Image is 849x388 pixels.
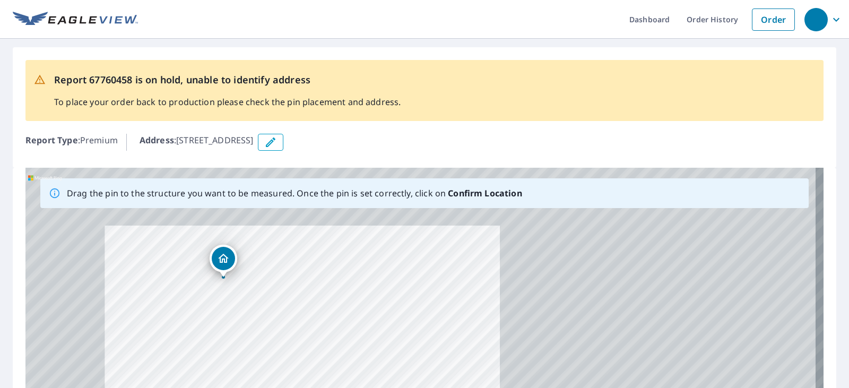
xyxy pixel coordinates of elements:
p: Drag the pin to the structure you want to be measured. Once the pin is set correctly, click on [67,187,522,200]
b: Address [140,134,174,146]
img: EV Logo [13,12,138,28]
p: : Premium [25,134,118,151]
b: Confirm Location [448,187,522,199]
p: To place your order back to production please check the pin placement and address. [54,96,401,108]
b: Report Type [25,134,78,146]
a: Order [752,8,795,31]
p: : [STREET_ADDRESS] [140,134,254,151]
p: Report 67760458 is on hold, unable to identify address [54,73,401,87]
